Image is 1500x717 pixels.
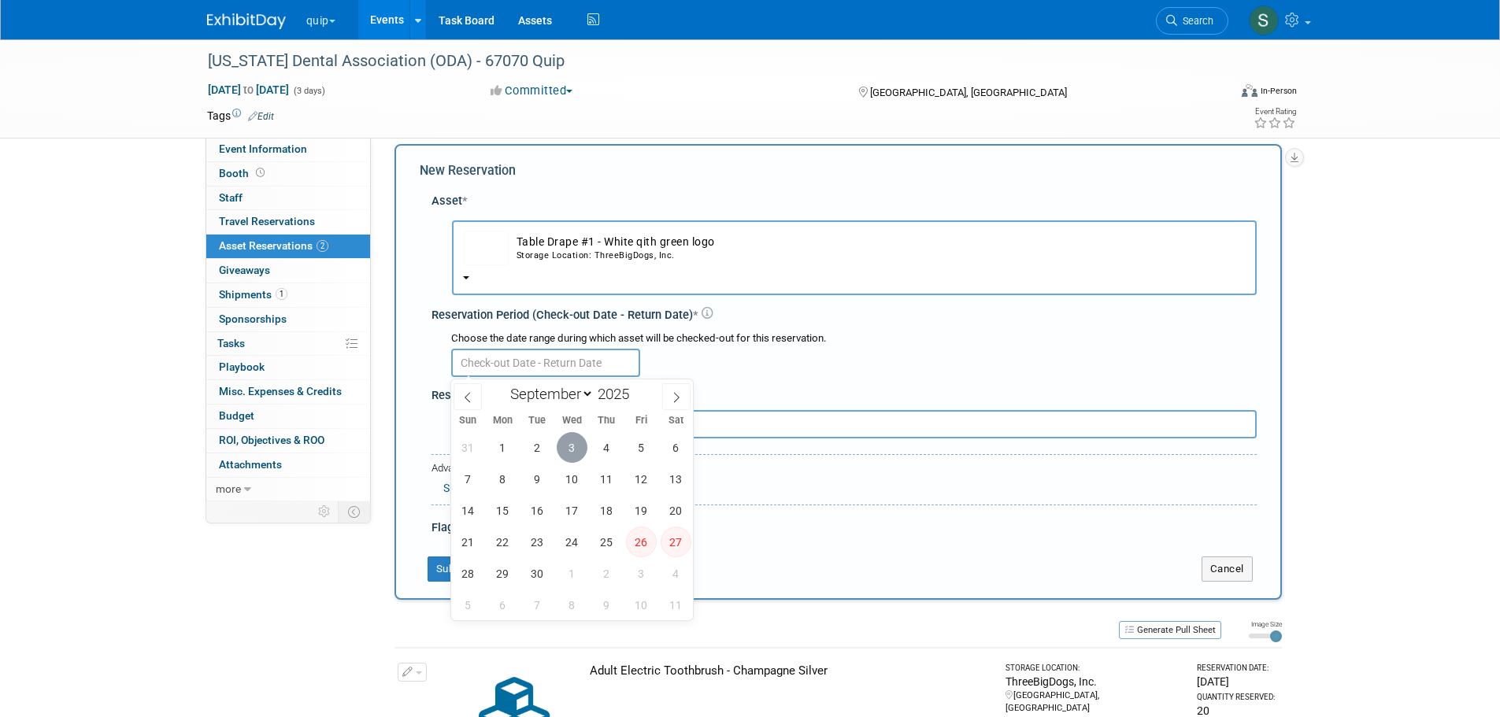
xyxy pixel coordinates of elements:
span: Playbook [219,360,265,373]
input: Year [594,385,641,403]
span: Shipments [219,288,287,301]
input: Check-out Date - Return Date [451,349,640,377]
span: September 23, 2025 [522,527,553,557]
div: Storage Location: [1006,663,1183,674]
span: September 14, 2025 [453,495,483,526]
span: Travel Reservations [219,215,315,227]
span: September 21, 2025 [453,527,483,557]
span: more [216,482,241,495]
span: Flag: [431,520,457,534]
a: Tasks [206,332,370,356]
span: September 16, 2025 [522,495,553,526]
span: Search [1177,15,1213,27]
div: Storage Location: ThreeBigDogs, Inc. [517,249,1246,262]
a: Staff [206,187,370,210]
span: September 26, 2025 [626,527,657,557]
span: October 9, 2025 [591,589,622,620]
span: [GEOGRAPHIC_DATA], [GEOGRAPHIC_DATA] [870,87,1067,98]
span: August 31, 2025 [453,432,483,463]
span: September 28, 2025 [453,558,483,589]
span: [DATE] [DATE] [207,83,290,97]
span: Tue [520,416,554,426]
span: October 8, 2025 [557,589,587,620]
span: 2 [317,240,328,252]
span: October 10, 2025 [626,589,657,620]
div: Adult Electric Toothbrush - Champagne Silver [590,663,991,679]
span: September 6, 2025 [661,432,691,463]
span: (3 days) [292,86,325,96]
span: 1 [276,288,287,300]
td: Toggle Event Tabs [338,501,370,522]
a: ROI, Objectives & ROO [206,429,370,453]
div: Asset [431,193,1257,209]
div: [US_STATE] Dental Association (ODA) - 67070 Quip [202,47,1205,76]
a: Booth [206,162,370,186]
div: [DATE] [1197,674,1275,689]
span: September 27, 2025 [661,527,691,557]
div: Quantity Reserved: [1197,692,1275,703]
span: September 9, 2025 [522,464,553,494]
span: Sun [451,416,486,426]
span: October 2, 2025 [591,558,622,589]
span: Wed [554,416,589,426]
span: September 11, 2025 [591,464,622,494]
span: September 12, 2025 [626,464,657,494]
div: Reservation Notes [431,387,1257,404]
span: Attachments [219,458,282,471]
div: Event Rating [1254,108,1296,116]
span: Misc. Expenses & Credits [219,385,342,397]
span: September 17, 2025 [557,495,587,526]
select: Month [503,384,594,404]
td: Personalize Event Tab Strip [311,501,339,522]
span: Event Information [219,142,307,155]
button: Cancel [1202,556,1253,582]
span: ROI, Objectives & ROO [219,434,324,446]
div: Reservation Period (Check-out Date - Return Date) [431,307,1257,323]
a: Shipments1 [206,283,370,307]
span: Asset Reservations [219,239,328,252]
button: Generate Pull Sheet [1119,621,1221,639]
a: Edit [248,111,274,122]
img: ExhibitDay [207,13,286,29]
a: Attachments [206,453,370,477]
span: September 30, 2025 [522,558,553,589]
span: Budget [219,409,254,422]
span: September 15, 2025 [487,495,518,526]
button: Committed [485,83,579,99]
span: Giveaways [219,264,270,276]
span: October 3, 2025 [626,558,657,589]
div: Reservation Date: [1197,663,1275,674]
span: September 25, 2025 [591,527,622,557]
span: October 6, 2025 [487,589,518,620]
span: September 4, 2025 [591,432,622,463]
a: Travel Reservations [206,210,370,234]
span: October 5, 2025 [453,589,483,620]
span: September 19, 2025 [626,495,657,526]
span: September 8, 2025 [487,464,518,494]
span: Sat [658,416,693,426]
span: September 2, 2025 [522,432,553,463]
div: Event Format [1135,82,1298,105]
div: ThreeBigDogs, Inc. [1006,674,1183,689]
span: October 11, 2025 [661,589,691,620]
a: Specify Shipping Logistics Category [443,482,617,494]
span: Booth not reserved yet [253,167,268,179]
a: more [206,478,370,501]
span: New Reservation [420,163,516,178]
a: Giveaways [206,259,370,283]
a: Misc. Expenses & Credits [206,380,370,404]
span: September 13, 2025 [661,464,691,494]
span: September 1, 2025 [487,432,518,463]
span: September 7, 2025 [453,464,483,494]
img: Format-Inperson.png [1242,84,1257,97]
span: Tasks [217,337,245,349]
div: Advanced Options [431,461,1257,476]
a: Sponsorships [206,308,370,331]
div: In-Person [1260,85,1297,97]
div: Image Size [1249,619,1282,629]
a: Asset Reservations2 [206,235,370,258]
span: September 10, 2025 [557,464,587,494]
span: September 22, 2025 [487,527,518,557]
button: Submit [428,556,480,582]
span: October 4, 2025 [661,558,691,589]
